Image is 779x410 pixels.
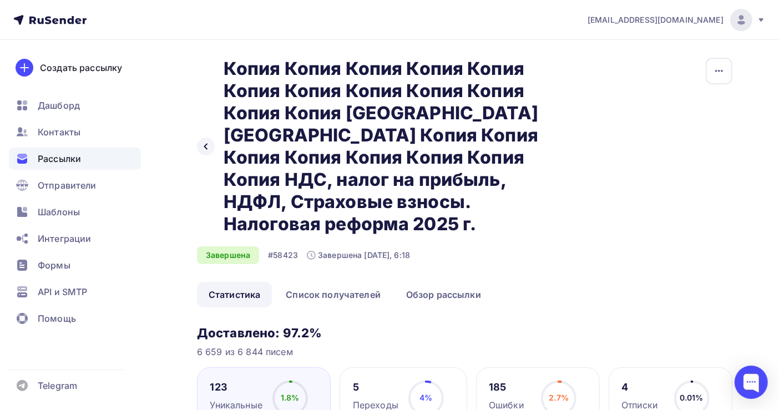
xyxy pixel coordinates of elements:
[38,379,77,392] span: Telegram
[38,312,76,325] span: Помощь
[353,381,398,394] div: 5
[419,393,432,402] span: 4%
[9,254,141,276] a: Формы
[38,99,80,112] span: Дашборд
[38,285,87,298] span: API и SMTP
[38,259,70,272] span: Формы
[549,393,569,402] span: 2.7%
[210,381,262,394] div: 123
[38,125,80,139] span: Контакты
[489,381,531,394] div: 185
[40,61,122,74] div: Создать рассылку
[281,393,300,402] span: 1.8%
[9,94,141,117] a: Дашборд
[274,282,392,307] a: Список получателей
[9,201,141,223] a: Шаблоны
[9,121,141,143] a: Контакты
[394,282,493,307] a: Обзор рассылки
[38,205,80,219] span: Шаблоны
[9,174,141,196] a: Отправители
[307,250,410,261] div: Завершена [DATE], 6:18
[197,325,732,341] h3: Доставлено: 97.2%
[38,179,97,192] span: Отправители
[197,246,259,264] div: Завершена
[268,250,298,261] div: #58423
[224,58,559,235] h2: Копия Копия Копия Копия Копия Копия Копия Копия Копия Копия Копия Копия [GEOGRAPHIC_DATA] [GEOGRA...
[38,152,81,165] span: Рассылки
[197,345,732,358] div: 6 659 из 6 844 писем
[38,232,91,245] span: Интеграции
[588,14,724,26] span: [EMAIL_ADDRESS][DOMAIN_NAME]
[9,148,141,170] a: Рассылки
[588,9,766,31] a: [EMAIL_ADDRESS][DOMAIN_NAME]
[680,393,704,402] span: 0.01%
[621,381,664,394] div: 4
[197,282,272,307] a: Статистика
